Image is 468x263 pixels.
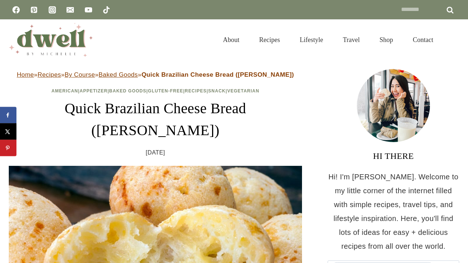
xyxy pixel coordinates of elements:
[9,3,23,17] a: Facebook
[213,27,249,53] a: About
[9,23,93,57] img: DWELL by michelle
[63,3,78,17] a: Email
[27,3,41,17] a: Pinterest
[146,147,165,158] time: [DATE]
[45,3,60,17] a: Instagram
[208,88,226,94] a: Snack
[17,71,34,78] a: Home
[9,98,302,141] h1: Quick Brazilian Cheese Bread ([PERSON_NAME])
[185,88,207,94] a: Recipes
[109,88,147,94] a: Baked Goods
[227,88,259,94] a: Vegetarian
[333,27,370,53] a: Travel
[328,170,459,253] p: Hi! I'm [PERSON_NAME]. Welcome to my little corner of the internet filled with simple recipes, tr...
[447,34,459,46] button: View Search Form
[403,27,443,53] a: Contact
[148,88,183,94] a: Gluten-Free
[52,88,78,94] a: American
[80,88,107,94] a: Appetizer
[141,71,294,78] strong: Quick Brazilian Cheese Bread ([PERSON_NAME])
[328,149,459,163] h3: HI THERE
[38,71,61,78] a: Recipes
[99,3,114,17] a: TikTok
[65,71,95,78] a: By Course
[17,71,294,78] span: » » » »
[81,3,96,17] a: YouTube
[52,88,259,94] span: | | | | | |
[213,27,443,53] nav: Primary Navigation
[290,27,333,53] a: Lifestyle
[99,71,138,78] a: Baked Goods
[249,27,290,53] a: Recipes
[370,27,403,53] a: Shop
